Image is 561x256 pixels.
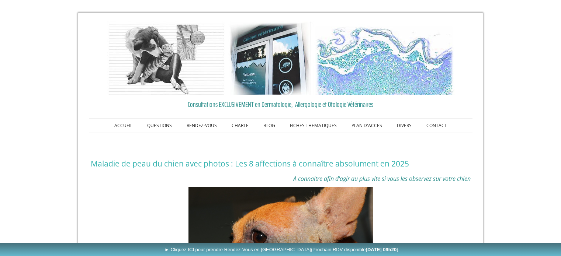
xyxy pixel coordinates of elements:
[344,119,389,133] a: PLAN D'ACCES
[256,119,283,133] a: BLOG
[224,119,256,133] a: CHARTE
[107,119,140,133] a: ACCUEIL
[293,175,471,183] span: A connaitre afin d'agir au plus vite si vous les observez sur votre chien
[179,119,224,133] a: RENDEZ-VOUS
[366,247,397,252] b: [DATE] 09h20
[91,99,471,110] a: Consultations EXCLUSIVEMENT en Dermatologie, Allergologie et Otologie Vétérinaires
[283,119,344,133] a: FICHES THEMATIQUES
[91,159,471,168] h1: Maladie de peau du chien avec photos : Les 8 affections à connaître absolument en 2025
[165,247,398,252] span: ► Cliquez ICI pour prendre Rendez-Vous en [GEOGRAPHIC_DATA]
[419,119,454,133] a: CONTACT
[311,247,398,252] span: (Prochain RDV disponible )
[140,119,179,133] a: QUESTIONS
[389,119,419,133] a: DIVERS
